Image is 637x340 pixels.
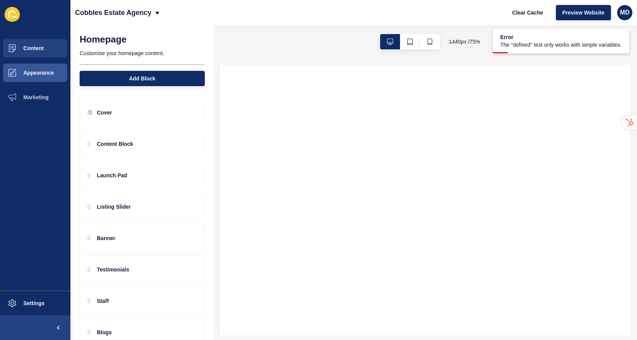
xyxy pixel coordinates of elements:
p: Cobbles Estate Agency [75,3,151,22]
p: Banner [97,234,115,242]
span: Clear Cache [512,9,543,16]
p: Cover [97,109,112,116]
p: Staff [97,297,109,305]
span: MD [620,9,630,16]
p: Testimonials [97,266,129,273]
span: Error [500,33,622,41]
span: Add Block [129,75,155,82]
p: Listing Slider [97,203,131,211]
button: Preview Website [556,5,611,20]
span: The "defined" test only works with simple variables. [500,41,622,49]
p: Launch Pad [97,172,127,179]
button: Clear Cache [506,5,550,20]
p: Customise your homepage content. [80,45,205,62]
span: 1440 px / 75 % [449,38,480,46]
p: Content Block [97,140,133,148]
p: Blogs [97,329,112,336]
h1: Homepage [80,34,127,45]
button: Add Block [80,71,205,86]
span: Preview Website [562,9,604,16]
